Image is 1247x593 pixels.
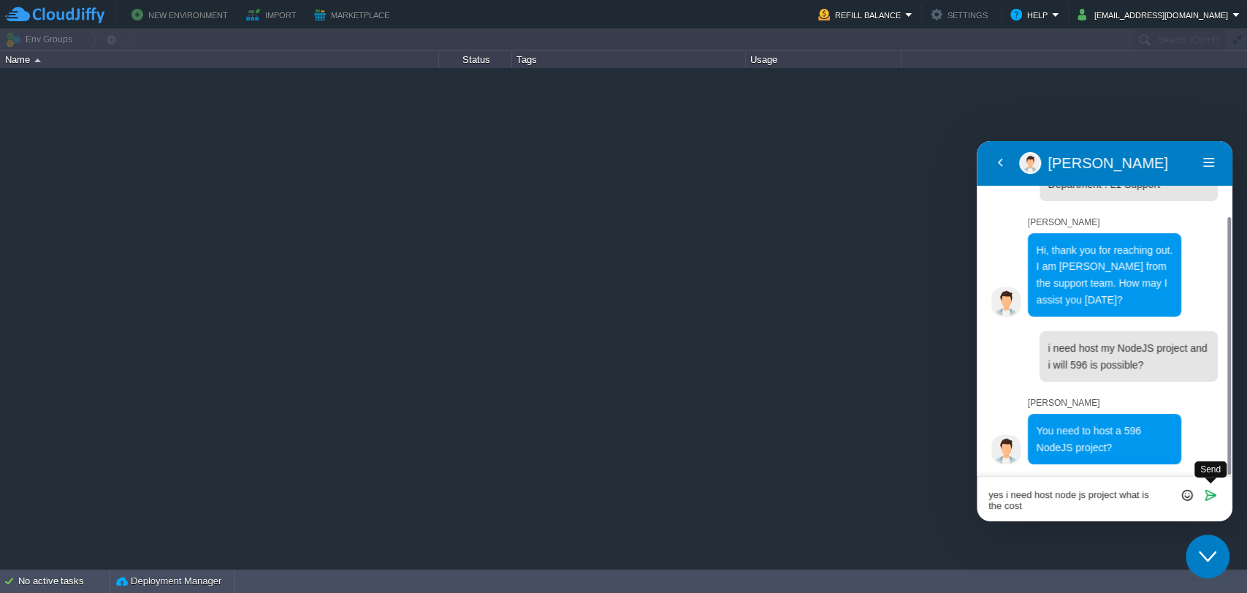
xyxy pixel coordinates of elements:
[513,51,745,68] div: Tags
[15,146,44,175] img: Agent profile image
[1078,6,1232,23] button: [EMAIL_ADDRESS][DOMAIN_NAME]
[931,6,992,23] button: Settings
[199,347,221,361] div: Group of buttons
[199,347,221,361] button: Insert emoji
[60,103,197,165] span: Hi, thank you for reaching out. I am [PERSON_NAME] from the support team. How may I assist you [D...
[1010,6,1052,23] button: Help
[18,570,110,593] div: No active tasks
[60,284,165,312] span: You need to host a 596 NodeJS project?
[5,6,104,24] img: CloudJiffy
[51,255,241,269] p: [PERSON_NAME]
[223,347,244,361] button: Send
[747,51,901,68] div: Usage
[314,6,394,23] button: Marketplace
[51,75,241,88] p: [PERSON_NAME]
[977,141,1232,521] iframe: chat widget
[1,51,438,68] div: Name
[1186,535,1232,578] iframe: chat widget
[34,58,41,62] img: AMDAwAAAACH5BAEAAAAALAAAAAABAAEAAAICRAEAOw==
[218,320,250,336] span: Send
[440,51,511,68] div: Status
[15,294,44,323] img: Agent profile image
[116,574,221,589] button: Deployment Manager
[818,6,905,23] button: Refill Balance
[246,6,301,23] button: Import
[131,6,232,23] button: New Environment
[72,201,231,230] span: i need host my NodeJS project and i will 596 is possible?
